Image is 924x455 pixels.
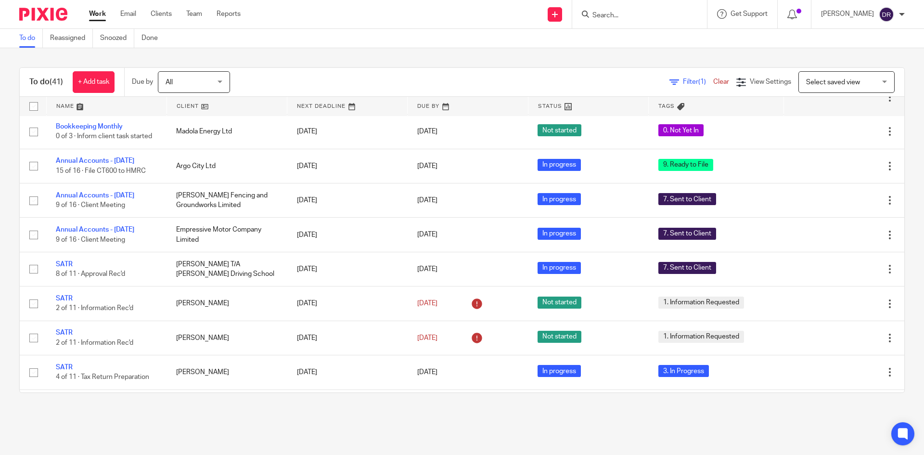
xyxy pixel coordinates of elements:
[100,29,134,48] a: Snoozed
[56,305,133,312] span: 2 of 11 · Information Rec'd
[89,9,106,19] a: Work
[538,262,581,274] span: In progress
[167,286,287,321] td: [PERSON_NAME]
[731,11,768,17] span: Get Support
[417,300,437,307] span: [DATE]
[166,79,173,86] span: All
[658,124,704,136] span: 0. Not Yet In
[56,192,134,199] a: Annual Accounts - [DATE]
[658,228,716,240] span: 7. Sent to Client
[56,168,146,174] span: 15 of 16 · File CT600 to HMRC
[287,355,408,390] td: [DATE]
[698,78,706,85] span: (1)
[591,12,678,20] input: Search
[287,286,408,321] td: [DATE]
[167,183,287,218] td: [PERSON_NAME] Fencing and Groundworks Limited
[56,202,125,208] span: 9 of 16 · Client Meeting
[658,104,675,109] span: Tags
[167,321,287,355] td: [PERSON_NAME]
[151,9,172,19] a: Clients
[56,271,125,277] span: 8 of 11 · Approval Rec'd
[56,295,73,302] a: SATR
[538,365,581,377] span: In progress
[658,159,713,171] span: 9. Ready to File
[417,335,437,341] span: [DATE]
[217,9,241,19] a: Reports
[538,331,581,343] span: Not started
[167,390,287,424] td: [PERSON_NAME]
[658,262,716,274] span: 7. Sent to Client
[287,218,408,252] td: [DATE]
[120,9,136,19] a: Email
[132,77,153,87] p: Due by
[287,252,408,286] td: [DATE]
[167,149,287,183] td: Argo City Ltd
[287,115,408,149] td: [DATE]
[287,390,408,424] td: [DATE]
[56,374,149,380] span: 4 of 11 · Tax Return Preparation
[141,29,165,48] a: Done
[167,355,287,390] td: [PERSON_NAME]
[879,7,894,22] img: svg%3E
[750,78,791,85] span: View Settings
[713,78,729,85] a: Clear
[538,228,581,240] span: In progress
[417,163,437,169] span: [DATE]
[658,193,716,205] span: 7. Sent to Client
[821,9,874,19] p: [PERSON_NAME]
[19,8,67,21] img: Pixie
[56,261,73,268] a: SATR
[56,226,134,233] a: Annual Accounts - [DATE]
[167,218,287,252] td: Empressive Motor Company Limited
[73,71,115,93] a: + Add task
[56,329,73,336] a: SATR
[417,232,437,238] span: [DATE]
[658,365,709,377] span: 3. In Progress
[806,79,860,86] span: Select saved view
[538,124,581,136] span: Not started
[287,321,408,355] td: [DATE]
[56,133,152,140] span: 0 of 3 · Inform client task started
[683,78,713,85] span: Filter
[29,77,63,87] h1: To do
[658,331,744,343] span: 1. Information Requested
[56,339,133,346] span: 2 of 11 · Information Rec'd
[50,29,93,48] a: Reassigned
[417,128,437,135] span: [DATE]
[538,297,581,309] span: Not started
[417,369,437,376] span: [DATE]
[538,159,581,171] span: In progress
[417,197,437,204] span: [DATE]
[658,297,744,309] span: 1. Information Requested
[50,78,63,86] span: (41)
[417,266,437,273] span: [DATE]
[56,123,123,130] a: Bookkeeping Monthly
[56,157,134,164] a: Annual Accounts - [DATE]
[287,183,408,218] td: [DATE]
[186,9,202,19] a: Team
[287,149,408,183] td: [DATE]
[56,236,125,243] span: 9 of 16 · Client Meeting
[167,115,287,149] td: Madola Energy Ltd
[538,193,581,205] span: In progress
[167,252,287,286] td: [PERSON_NAME] T/A [PERSON_NAME] Driving School
[56,364,73,371] a: SATR
[19,29,43,48] a: To do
